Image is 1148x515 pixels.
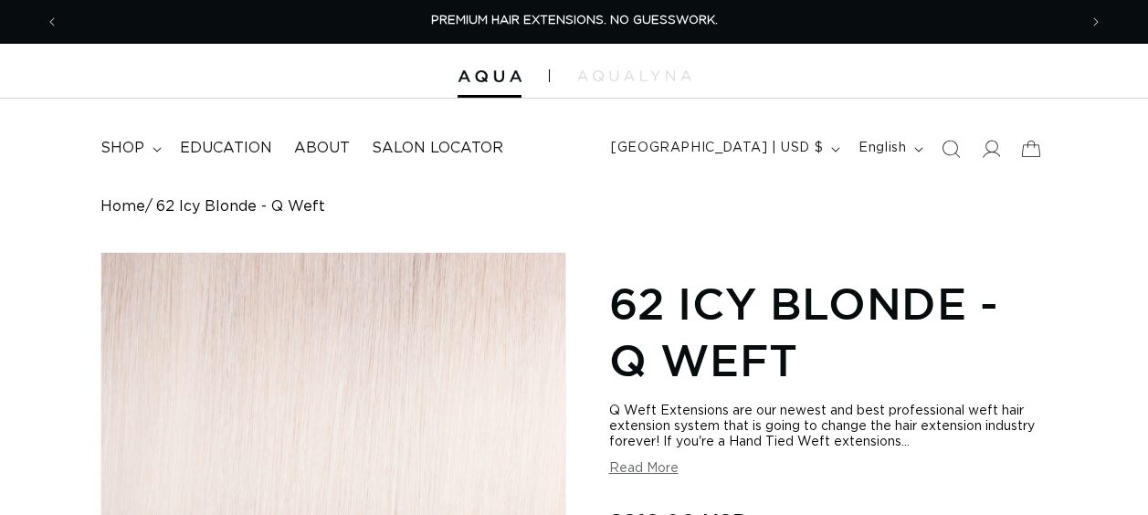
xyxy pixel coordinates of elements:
[100,198,145,215] a: Home
[431,15,718,26] span: PREMIUM HAIR EXTENSIONS. NO GUESSWORK.
[931,129,971,169] summary: Search
[858,139,906,158] span: English
[577,70,691,81] img: aqualyna.com
[609,404,1048,450] div: Q Weft Extensions are our newest and best professional weft hair extension system that is going t...
[294,139,350,158] span: About
[848,131,931,166] button: English
[100,139,144,158] span: shop
[180,139,272,158] span: Education
[611,139,823,158] span: [GEOGRAPHIC_DATA] | USD $
[1076,5,1116,39] button: Next announcement
[156,198,325,215] span: 62 Icy Blonde - Q Weft
[283,128,361,169] a: About
[100,198,1048,215] nav: breadcrumbs
[600,131,848,166] button: [GEOGRAPHIC_DATA] | USD $
[169,128,283,169] a: Education
[372,139,503,158] span: Salon Locator
[90,128,169,169] summary: shop
[458,70,521,83] img: Aqua Hair Extensions
[361,128,514,169] a: Salon Locator
[32,5,72,39] button: Previous announcement
[609,275,1048,389] h1: 62 Icy Blonde - Q Weft
[609,461,679,477] button: Read More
